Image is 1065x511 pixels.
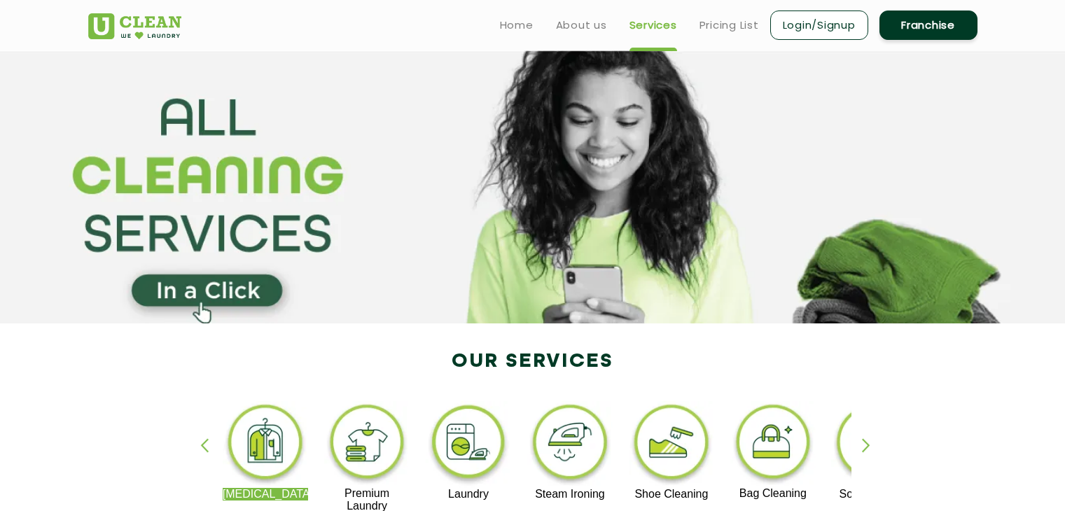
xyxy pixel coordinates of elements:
[770,10,868,40] a: Login/Signup
[831,401,917,488] img: sofa_cleaning_11zon.webp
[527,488,613,500] p: Steam Ironing
[699,17,759,34] a: Pricing List
[223,401,309,488] img: dry_cleaning_11zon.webp
[88,13,181,39] img: UClean Laundry and Dry Cleaning
[730,401,816,487] img: bag_cleaning_11zon.webp
[426,488,512,500] p: Laundry
[629,401,715,488] img: shoe_cleaning_11zon.webp
[500,17,534,34] a: Home
[527,401,613,488] img: steam_ironing_11zon.webp
[324,401,410,487] img: premium_laundry_cleaning_11zon.webp
[556,17,607,34] a: About us
[629,17,677,34] a: Services
[223,488,309,500] p: [MEDICAL_DATA]
[831,488,917,500] p: Sofa Cleaning
[426,401,512,488] img: laundry_cleaning_11zon.webp
[730,487,816,500] p: Bag Cleaning
[629,488,715,500] p: Shoe Cleaning
[879,10,977,40] a: Franchise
